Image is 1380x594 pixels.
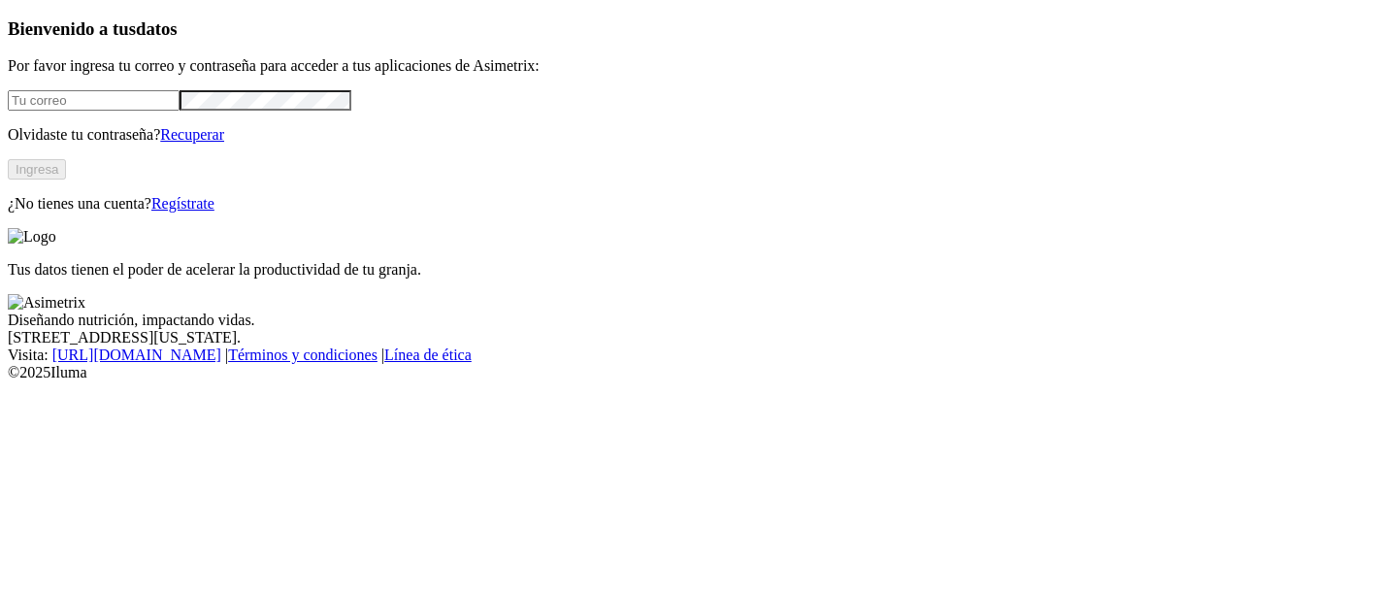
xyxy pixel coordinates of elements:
a: Recuperar [160,126,224,143]
div: [STREET_ADDRESS][US_STATE]. [8,329,1372,346]
button: Ingresa [8,159,66,180]
div: Visita : | | [8,346,1372,364]
img: Asimetrix [8,294,85,312]
a: Regístrate [151,195,214,212]
p: Olvidaste tu contraseña? [8,126,1372,144]
a: Línea de ética [384,346,472,363]
div: © 2025 Iluma [8,364,1372,381]
p: ¿No tienes una cuenta? [8,195,1372,213]
p: Por favor ingresa tu correo y contraseña para acceder a tus aplicaciones de Asimetrix: [8,57,1372,75]
p: Tus datos tienen el poder de acelerar la productividad de tu granja. [8,261,1372,279]
h3: Bienvenido a tus [8,18,1372,40]
input: Tu correo [8,90,180,111]
span: datos [136,18,178,39]
a: Términos y condiciones [228,346,378,363]
img: Logo [8,228,56,246]
div: Diseñando nutrición, impactando vidas. [8,312,1372,329]
a: [URL][DOMAIN_NAME] [52,346,221,363]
